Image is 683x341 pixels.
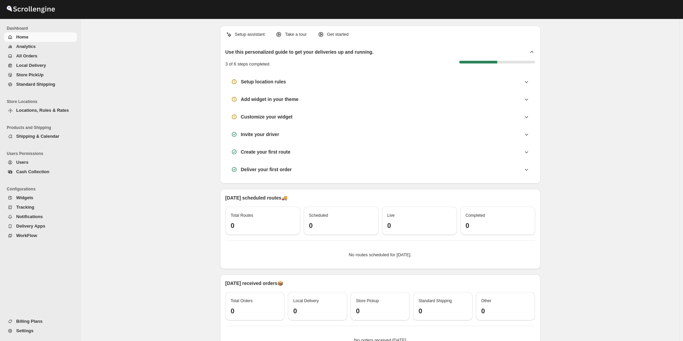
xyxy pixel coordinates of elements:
[4,221,77,231] button: Delivery Apps
[16,195,33,200] span: Widgets
[4,42,77,51] button: Analytics
[16,224,45,229] span: Delivery Apps
[225,61,270,68] p: 3 of 6 steps completed
[4,167,77,177] button: Cash Collection
[7,125,78,130] span: Products and Shipping
[7,26,78,31] span: Dashboard
[4,203,77,212] button: Tracking
[16,53,37,58] span: All Orders
[235,31,265,38] p: Setup assistant
[16,63,46,68] span: Local Delivery
[4,32,77,42] button: Home
[16,233,37,238] span: WorkFlow
[16,319,43,324] span: Billing Plans
[4,212,77,221] button: Notifications
[7,151,78,156] span: Users Permissions
[481,298,491,303] span: Other
[4,193,77,203] button: Widgets
[4,132,77,141] button: Shipping & Calendar
[231,221,295,230] h3: 0
[231,213,253,218] span: Total Routes
[16,328,33,333] span: Settings
[225,194,535,201] p: [DATE] scheduled routes 🚚
[16,72,44,77] span: Store PickUp
[16,108,69,113] span: Locations, Rules & Rates
[16,34,28,40] span: Home
[466,213,485,218] span: Completed
[387,221,452,230] h3: 0
[293,298,319,303] span: Local Delivery
[225,49,374,55] h2: Use this personalized guide to get your deliveries up and running.
[231,298,253,303] span: Total Orders
[16,160,28,165] span: Users
[231,252,530,258] p: No routes scheduled for [DATE].
[466,221,530,230] h3: 0
[327,31,349,38] p: Get started
[356,298,379,303] span: Store Pickup
[285,31,306,38] p: Take a tour
[241,149,291,155] h3: Create your first route
[16,214,43,219] span: Notifications
[418,298,452,303] span: Standard Shipping
[4,51,77,61] button: All Orders
[16,169,49,174] span: Cash Collection
[418,307,467,315] h3: 0
[309,213,328,218] span: Scheduled
[4,158,77,167] button: Users
[16,134,59,139] span: Shipping & Calendar
[356,307,405,315] h3: 0
[241,131,279,138] h3: Invite your driver
[481,307,530,315] h3: 0
[4,326,77,336] button: Settings
[309,221,373,230] h3: 0
[4,231,77,240] button: WorkFlow
[16,44,36,49] span: Analytics
[387,213,395,218] span: Live
[7,99,78,104] span: Store Locations
[241,113,293,120] h3: Customize your widget
[16,82,55,87] span: Standard Shipping
[16,205,34,210] span: Tracking
[7,186,78,192] span: Configurations
[4,317,77,326] button: Billing Plans
[293,307,342,315] h3: 0
[241,96,299,103] h3: Add widget in your theme
[241,166,292,173] h3: Deliver your first order
[225,280,535,287] p: [DATE] received orders 📦
[241,78,286,85] h3: Setup location rules
[231,307,279,315] h3: 0
[4,106,77,115] button: Locations, Rules & Rates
